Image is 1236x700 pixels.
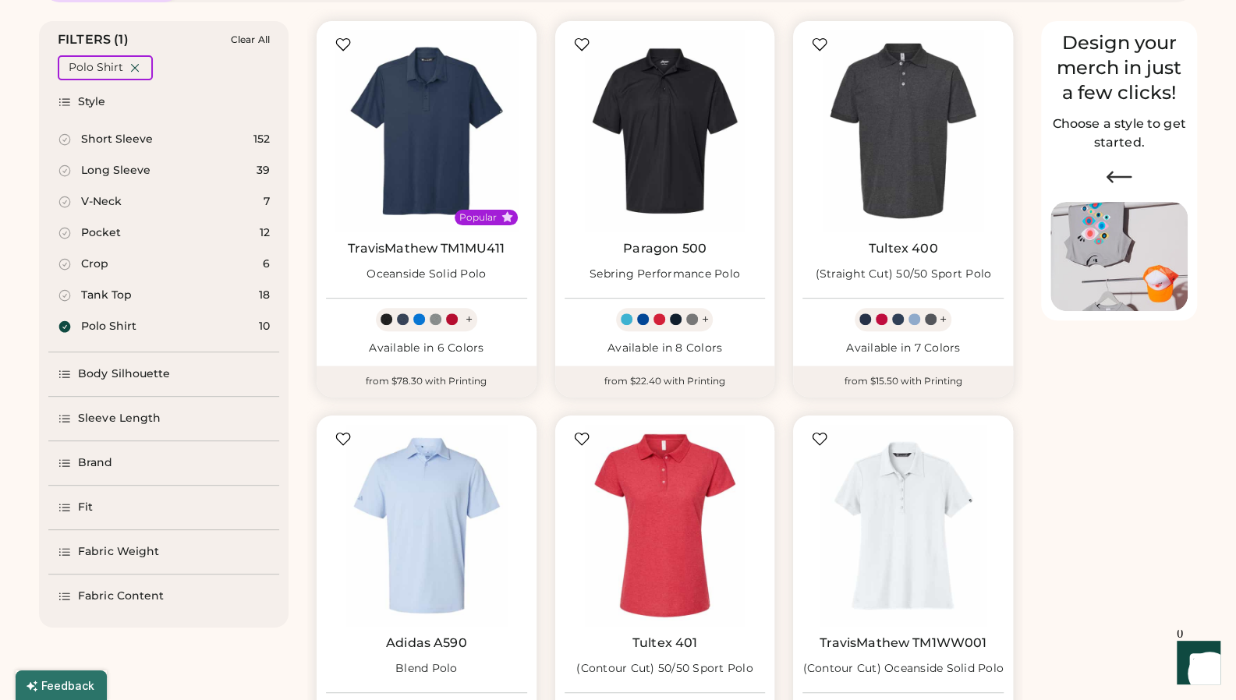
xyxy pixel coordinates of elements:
[590,267,740,282] div: Sebring Performance Polo
[78,544,159,560] div: Fabric Weight
[260,225,270,241] div: 12
[78,589,164,604] div: Fabric Content
[632,635,698,651] a: Tultex 401
[869,241,938,256] a: Tultex 400
[317,366,537,397] div: from $78.30 with Printing
[395,661,458,677] div: Blend Polo
[1050,30,1188,105] div: Design your merch in just a few clicks!
[263,256,270,272] div: 6
[802,661,1004,677] div: (Contour Cut) Oceanside Solid Polo
[459,211,497,224] div: Popular
[78,411,161,426] div: Sleeve Length
[326,30,527,232] img: TravisMathew TM1MU411 Oceanside Solid Polo
[259,319,270,334] div: 10
[78,455,113,471] div: Brand
[257,163,270,179] div: 39
[58,30,129,49] div: FILTERS (1)
[348,241,505,256] a: TravisMathew TM1MU411
[820,635,986,651] a: TravisMathew TM1WW001
[1162,630,1229,697] iframe: Front Chat
[326,425,527,626] img: Adidas A590 Blend Polo
[78,366,171,382] div: Body Silhouette
[326,341,527,356] div: Available in 6 Colors
[802,30,1004,232] img: Tultex 400 (Straight Cut) 50/50 Sport Polo
[81,163,151,179] div: Long Sleeve
[259,288,270,303] div: 18
[802,425,1004,626] img: TravisMathew TM1WW001 (Contour Cut) Oceanside Solid Polo
[81,256,108,272] div: Crop
[231,34,270,45] div: Clear All
[565,425,766,626] img: Tultex 401 (Contour Cut) 50/50 Sport Polo
[701,311,708,328] div: +
[264,194,270,210] div: 7
[69,60,123,76] div: Polo Shirt
[367,267,486,282] div: Oceanside Solid Polo
[81,225,121,241] div: Pocket
[1050,202,1188,312] img: Image of Lisa Congdon Eye Print on T-Shirt and Hat
[253,132,270,147] div: 152
[555,366,775,397] div: from $22.40 with Printing
[78,500,93,515] div: Fit
[386,635,467,651] a: Adidas A590
[81,194,122,210] div: V-Neck
[81,288,132,303] div: Tank Top
[623,241,707,256] a: Paragon 500
[815,267,991,282] div: (Straight Cut) 50/50 Sport Polo
[78,94,106,110] div: Style
[466,311,473,328] div: +
[940,311,947,328] div: +
[1050,115,1188,152] h2: Choose a style to get started.
[565,30,766,232] img: Paragon 500 Sebring Performance Polo
[576,661,753,677] div: (Contour Cut) 50/50 Sport Polo
[81,319,136,334] div: Polo Shirt
[565,341,766,356] div: Available in 8 Colors
[81,132,153,147] div: Short Sleeve
[501,211,513,223] button: Popular Style
[793,366,1013,397] div: from $15.50 with Printing
[802,341,1004,356] div: Available in 7 Colors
